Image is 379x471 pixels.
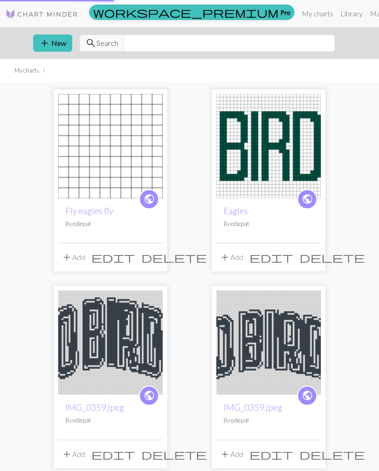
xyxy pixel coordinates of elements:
[224,402,282,412] a: IMG_0359.jpeg
[141,251,207,264] span: delete
[246,249,296,266] button: Edit
[302,190,313,208] i: public
[58,94,163,198] img: Fly eagles fly
[298,5,337,23] a: My charts
[139,189,159,209] a: public
[58,249,88,266] button: Add
[58,141,163,149] a: Fly eagles fly
[91,251,135,264] span: edit
[302,192,313,206] span: public
[224,220,314,228] p: By ediepat
[138,249,210,266] button: Delete
[337,5,366,23] a: Library
[216,94,321,198] img: Eagles
[219,251,230,264] span: add
[302,388,313,402] span: public
[249,449,293,460] i: Edit
[302,387,313,405] i: public
[297,386,317,406] a: public
[299,251,365,264] span: delete
[224,206,248,216] a: Eagles
[246,446,296,463] button: Edit
[216,290,321,395] img: IMG_0359.jpeg
[89,5,294,20] a: Pro
[249,251,293,264] span: edit
[91,252,135,263] i: Edit
[224,416,314,425] p: By ediepat
[39,37,50,49] span: add
[33,34,72,52] button: New
[91,448,135,461] span: edit
[15,66,39,75] li: My charts
[65,206,113,216] a: Fly eagles fly
[216,337,321,346] a: IMG_0359.jpeg
[85,37,96,49] span: search
[297,189,317,209] a: public
[88,446,138,463] button: Edit
[88,249,138,266] button: Edit
[216,141,321,149] a: Eagles
[93,6,279,19] span: workspace_premium
[141,448,207,461] span: delete
[219,448,230,461] span: add
[61,448,72,461] span: add
[216,249,246,266] button: Add
[144,388,155,402] span: public
[5,9,78,20] img: Logo
[249,252,293,263] i: Edit
[65,416,155,425] p: By ediepat
[58,337,163,346] a: IMG_0359.jpeg
[91,449,135,460] i: Edit
[144,192,155,206] span: public
[58,290,163,395] img: IMG_0359.jpeg
[138,446,210,463] button: Delete
[139,386,159,406] a: public
[58,446,88,463] button: Add
[65,220,155,228] p: By ediepat
[216,446,246,463] button: Add
[299,448,365,461] span: delete
[144,387,155,405] i: public
[296,249,368,266] button: Delete
[96,38,118,49] span: Search
[249,448,293,461] span: edit
[61,251,72,264] span: add
[144,190,155,208] i: public
[65,402,124,412] a: IMG_0359.jpeg
[296,446,368,463] button: Delete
